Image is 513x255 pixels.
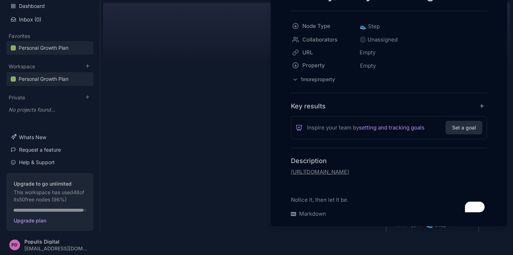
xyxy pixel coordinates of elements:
a: setting and tracking goals [359,123,425,132]
span: Collaborators [302,35,350,44]
p: Notice it, then let it be. [291,196,487,204]
span: URL [302,48,350,57]
span: Empty [360,61,376,70]
div: To enrich screen reader interactions, please activate Accessibility in Grammarly extension settings [291,168,487,204]
h4: Key results [291,102,326,110]
div: URLEmpty [291,46,487,59]
i: 👟 [360,23,368,30]
button: 1moreproperty [291,75,337,84]
a: [URL][DOMAIN_NAME] [291,168,349,175]
span: Step [360,22,380,31]
div: Empty [358,46,487,59]
button: Node Type [289,20,358,33]
span: Property [302,61,350,70]
div: Node Type👟Step [291,20,487,33]
div: PropertyEmpty [291,59,487,73]
div: CollaboratorsUnassigned [291,33,487,46]
button: Set a goal [446,121,483,134]
h4: Description [291,157,487,165]
span: Inspire your team by [307,123,425,132]
button: URL [289,46,358,59]
button: Collaborators [289,33,358,46]
span: Node Type [302,22,350,30]
div: Unassigned [368,35,398,44]
button: Property [289,59,358,72]
div: Markdown [291,210,487,218]
button: add key result [479,103,488,110]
